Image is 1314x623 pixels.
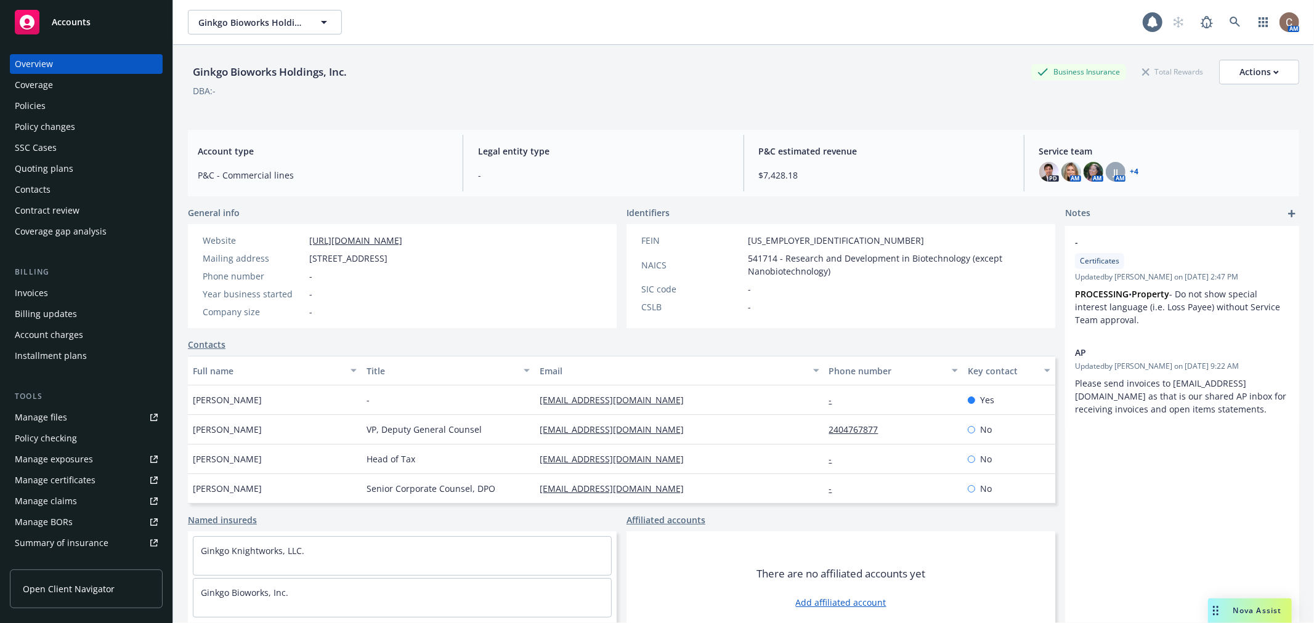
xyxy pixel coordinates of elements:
[1239,60,1279,84] div: Actions
[201,545,304,557] a: Ginkgo Knightworks, LLC.
[367,393,370,406] span: -
[796,596,886,609] a: Add affiliated account
[309,235,402,246] a: [URL][DOMAIN_NAME]
[540,453,694,465] a: [EMAIL_ADDRESS][DOMAIN_NAME]
[309,252,387,265] span: [STREET_ADDRESS]
[829,424,888,435] a: 2404767877
[980,423,992,436] span: No
[15,512,73,532] div: Manage BORs
[15,533,108,553] div: Summary of insurance
[540,394,694,406] a: [EMAIL_ADDRESS][DOMAIN_NAME]
[535,356,824,385] button: Email
[1280,12,1299,32] img: photo
[203,234,304,247] div: Website
[478,145,728,158] span: Legal entity type
[748,234,924,247] span: [US_EMPLOYER_IDENTIFICATION_NUMBER]
[10,201,163,220] a: Contract review
[367,452,415,465] span: Head of Tax
[1251,10,1276,34] a: Switch app
[10,5,163,39] a: Accounts
[748,283,751,295] span: -
[1208,598,1292,623] button: Nova Assist
[748,300,751,313] span: -
[1065,226,1299,336] div: -CertificatesUpdatedby [PERSON_NAME] on [DATE] 2:47 PMPROCESSING•Property- Do not show special in...
[367,423,482,436] span: VP, Deputy General Counsel
[10,180,163,199] a: Contacts
[1084,162,1103,182] img: photo
[52,17,91,27] span: Accounts
[980,482,992,495] span: No
[1284,206,1299,221] a: add
[367,364,517,377] div: Title
[759,145,1009,158] span: P&C estimated revenue
[193,364,343,377] div: Full name
[198,16,305,29] span: Ginkgo Bioworks Holdings, Inc.
[1065,206,1090,221] span: Notes
[193,482,262,495] span: [PERSON_NAME]
[10,325,163,345] a: Account charges
[193,84,216,97] div: DBA: -
[829,453,842,465] a: -
[198,145,448,158] span: Account type
[627,206,670,219] span: Identifiers
[10,138,163,158] a: SSC Cases
[641,300,743,313] div: CSLB
[1080,255,1119,267] span: Certificates
[1208,598,1223,623] div: Drag to move
[10,304,163,324] a: Billing updates
[193,423,262,436] span: [PERSON_NAME]
[15,408,67,427] div: Manage files
[1075,271,1289,283] span: Updated by [PERSON_NAME] on [DATE] 2:47 PM
[1219,60,1299,84] button: Actions
[1075,346,1257,359] span: AP
[15,325,83,345] div: Account charges
[10,159,163,179] a: Quoting plans
[1039,162,1059,182] img: photo
[203,305,304,318] div: Company size
[15,117,75,137] div: Policy changes
[10,533,163,553] a: Summary of insurance
[1132,288,1169,300] strong: Property
[1065,336,1299,425] div: APUpdatedby [PERSON_NAME] on [DATE] 9:22 AMPlease send invoices to [EMAIL_ADDRESS][DOMAIN_NAME] a...
[15,491,77,511] div: Manage claims
[309,287,312,300] span: -
[540,424,694,435] a: [EMAIL_ADDRESS][DOMAIN_NAME]
[10,266,163,278] div: Billing
[641,283,743,295] div: SIC code
[10,75,163,95] a: Coverage
[15,138,57,158] div: SSC Cases
[15,283,48,303] div: Invoices
[10,96,163,116] a: Policies
[15,346,87,366] div: Installment plans
[829,483,842,494] a: -
[10,283,163,303] a: Invoices
[968,364,1037,377] div: Key contact
[829,394,842,406] a: -
[824,356,963,385] button: Phone number
[1130,168,1139,175] a: +4
[1075,287,1289,326] p: • - Do not show special interest language (i.e. Loss Payee) without Service Team approval.
[15,222,107,241] div: Coverage gap analysis
[980,393,994,406] span: Yes
[641,259,743,271] div: NAICS
[15,75,53,95] div: Coverage
[10,449,163,469] a: Manage exposures
[963,356,1055,385] button: Key contact
[203,252,304,265] div: Mailing address
[23,582,115,595] span: Open Client Navigator
[478,169,728,182] span: -
[1075,288,1129,300] strong: PROCESSING
[1233,605,1282,616] span: Nova Assist
[198,169,448,182] span: P&C - Commercial lines
[1223,10,1247,34] a: Search
[10,346,163,366] a: Installment plans
[309,270,312,283] span: -
[10,117,163,137] a: Policy changes
[1031,64,1126,79] div: Business Insurance
[193,452,262,465] span: [PERSON_NAME]
[756,566,925,581] span: There are no affiliated accounts yet
[10,222,163,241] a: Coverage gap analysis
[367,482,495,495] span: Senior Corporate Counsel, DPO
[1039,145,1289,158] span: Service team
